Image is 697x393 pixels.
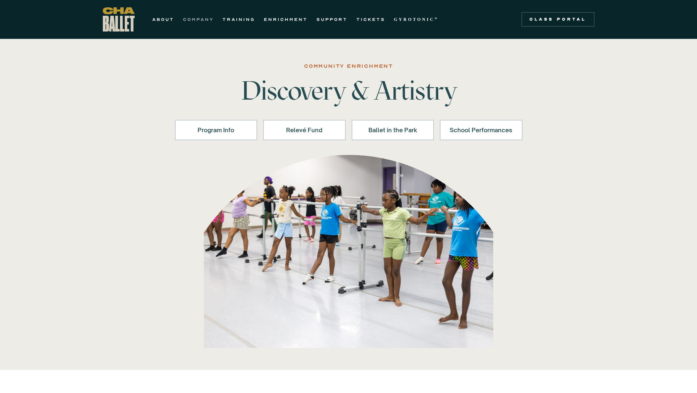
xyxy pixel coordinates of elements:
[526,16,590,22] div: Class Portal
[435,16,439,20] sup: ®
[449,126,513,134] div: School Performances
[304,62,393,71] div: COMMUNITY ENRICHMENT
[394,15,439,24] a: GYROTONIC®
[152,15,174,24] a: ABOUT
[263,120,346,140] a: Relevé Fund
[183,15,214,24] a: COMPANY
[235,77,463,104] h1: Discovery & Artistry
[175,120,258,140] a: Program Info
[316,15,348,24] a: SUPPORT
[356,15,385,24] a: TICKETS
[264,15,308,24] a: ENRICHMENT
[394,17,435,22] strong: GYROTONIC
[352,120,434,140] a: Ballet in the Park
[273,126,336,134] div: Relevé Fund
[361,126,425,134] div: Ballet in the Park
[521,12,595,27] a: Class Portal
[440,120,522,140] a: School Performances
[222,15,255,24] a: TRAINING
[103,7,135,31] a: home
[184,126,248,134] div: Program Info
